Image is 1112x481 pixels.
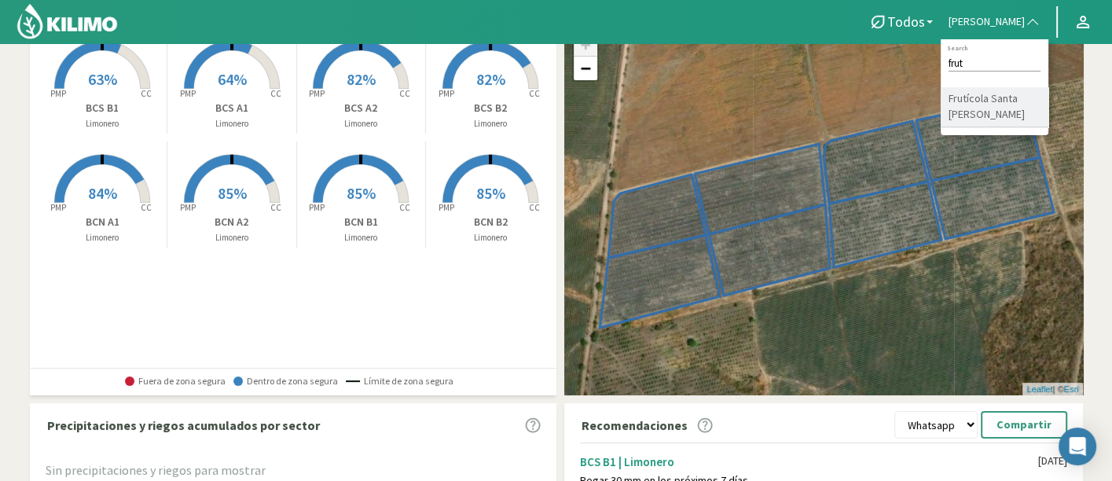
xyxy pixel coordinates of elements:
[270,202,281,213] tspan: CC
[16,2,119,40] img: Kilimo
[180,202,196,213] tspan: PMP
[347,69,376,89] span: 82%
[309,202,325,213] tspan: PMP
[39,231,167,244] p: Limonero
[346,376,453,387] span: Límite de zona segura
[400,88,411,99] tspan: CC
[39,100,167,116] p: BCS B1
[530,202,541,213] tspan: CC
[426,214,556,230] p: BCN B2
[439,88,454,99] tspan: PMP
[141,88,152,99] tspan: CC
[1022,383,1082,396] div: | ©
[949,14,1025,30] span: [PERSON_NAME]
[941,87,1048,127] li: Frutícola Santa [PERSON_NAME]
[1038,454,1067,468] div: [DATE]
[887,13,925,30] span: Todos
[297,100,426,116] p: BCS A2
[125,376,226,387] span: Fuera de zona segura
[574,33,597,57] a: Zoom in
[218,183,247,203] span: 85%
[47,416,320,435] p: Precipitaciones y riegos acumulados por sector
[233,376,338,387] span: Dentro de zona segura
[426,117,556,130] p: Limonero
[1059,428,1096,465] div: Open Intercom Messenger
[347,183,376,203] span: 85%
[180,88,196,99] tspan: PMP
[167,117,296,130] p: Limonero
[941,5,1048,39] button: [PERSON_NAME]
[996,416,1051,434] p: Compartir
[167,214,296,230] p: BCN A2
[50,202,66,213] tspan: PMP
[39,117,167,130] p: Limonero
[88,183,117,203] span: 84%
[218,69,247,89] span: 64%
[167,231,296,244] p: Limonero
[476,183,505,203] span: 85%
[426,231,556,244] p: Limonero
[309,88,325,99] tspan: PMP
[50,88,66,99] tspan: PMP
[580,454,1038,469] div: BCS B1 | Limonero
[574,57,597,80] a: Zoom out
[1064,384,1079,394] a: Esri
[981,411,1067,439] button: Compartir
[297,117,426,130] p: Limonero
[270,88,281,99] tspan: CC
[582,416,688,435] p: Recomendaciones
[530,88,541,99] tspan: CC
[439,202,454,213] tspan: PMP
[1026,384,1052,394] a: Leaflet
[46,464,541,478] h5: Sin precipitaciones y riegos para mostrar
[476,69,505,89] span: 82%
[167,100,296,116] p: BCS A1
[297,214,426,230] p: BCN B1
[400,202,411,213] tspan: CC
[88,69,117,89] span: 63%
[426,100,556,116] p: BCS B2
[141,202,152,213] tspan: CC
[297,231,426,244] p: Limonero
[39,214,167,230] p: BCN A1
